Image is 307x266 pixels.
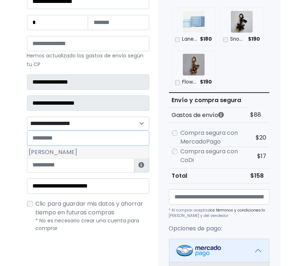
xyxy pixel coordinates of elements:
[139,162,145,168] i: Estafeta lo usará para ponerse en contacto en caso de tener algún problema con el envío
[183,11,205,33] img: Laneige mini water mask 10ml
[177,245,221,257] img: Mercadopago Logo
[169,93,247,108] th: Envío y compra segura
[181,147,244,165] label: Compra segura con CoDi
[183,54,205,76] img: Flower charm
[169,168,247,183] th: Total
[257,152,267,160] span: $17
[36,217,149,232] p: * No es necesario crear una cuenta para comprar
[210,207,261,213] a: los términos y condiciones
[248,36,260,43] span: $190
[256,133,267,142] span: $20
[169,207,269,218] p: * Al comprar aceptas de [PERSON_NAME] y del vendedor
[36,199,143,217] span: Clic para guardar mis datos y ahorrar tiempo en futuras compras
[182,36,198,43] p: Laneige mini water mask 10ml
[169,224,269,233] p: Opciones de pago:
[27,52,144,68] small: Hemos actualizado los gastos de envío según tu CP
[27,146,149,158] li: [PERSON_NAME]
[231,11,253,33] img: Snow flake coach charm
[219,112,224,118] i: Los gastos de envío dependen de códigos postales. ¡Te puedes llevar más productos en un solo envío !
[200,78,212,86] span: $190
[247,168,269,183] td: $158
[181,129,244,146] label: Compra segura con MercadoPago
[182,78,198,86] p: Flower charm
[230,36,246,43] p: Snow flake coach charm
[247,108,269,122] td: $88
[169,108,247,122] th: Gastos de envío
[200,36,212,43] span: $180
